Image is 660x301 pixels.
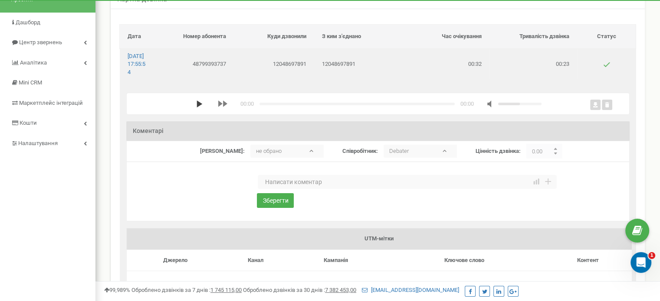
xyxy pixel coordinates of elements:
[126,121,630,141] h3: Коментарі
[234,25,314,49] th: Куди дзвонили
[18,140,58,146] span: Налаштування
[20,120,37,126] span: Кошти
[257,193,294,208] button: Зберегти
[210,287,242,293] u: 1 745 115,00
[154,49,234,80] td: 48799393737
[577,25,636,49] th: Статус
[603,61,610,68] img: Успішний
[104,287,130,293] span: 99,989%
[126,228,632,250] td: UTM-мітки
[131,287,242,293] span: Оброблено дзвінків за 7 днів :
[476,147,521,155] label: Цінність дзвінка:
[314,25,402,49] th: З ким з'єднано
[384,145,444,158] p: Debater
[384,249,544,271] td: Ключове слово
[489,49,577,80] td: 00:23
[362,287,459,293] a: [EMAIL_ADDRESS][DOMAIN_NAME]
[154,25,234,49] th: Номер абонента
[325,287,356,293] u: 7 382 453,00
[240,100,254,108] div: time
[342,147,378,155] label: Співробітник:
[19,79,42,86] span: Mini CRM
[314,49,402,80] td: 12048697891
[444,145,457,158] b: ▾
[311,145,324,158] b: ▾
[402,49,489,80] td: 00:32
[19,39,62,45] span: Центр звернень
[200,147,245,155] label: [PERSON_NAME]:
[544,249,632,271] td: Контент
[128,53,145,75] a: [DATE] 17:55:54
[287,249,384,271] td: Кампанія
[234,49,314,80] td: 12048697891
[250,145,311,158] p: не обрано
[20,59,47,66] span: Аналiтика
[489,25,577,49] th: Тривалість дзвінка
[402,25,489,49] th: Час очікування
[120,25,154,49] th: Дата
[126,249,224,271] td: Джерело
[19,100,83,106] span: Маркетплейс інтеграцій
[16,19,40,26] span: Дашборд
[196,100,542,108] div: media player
[630,252,651,273] iframe: Intercom live chat
[460,100,474,108] div: duration
[243,287,356,293] span: Оброблено дзвінків за 30 днів :
[648,252,655,259] span: 1
[224,249,287,271] td: Канал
